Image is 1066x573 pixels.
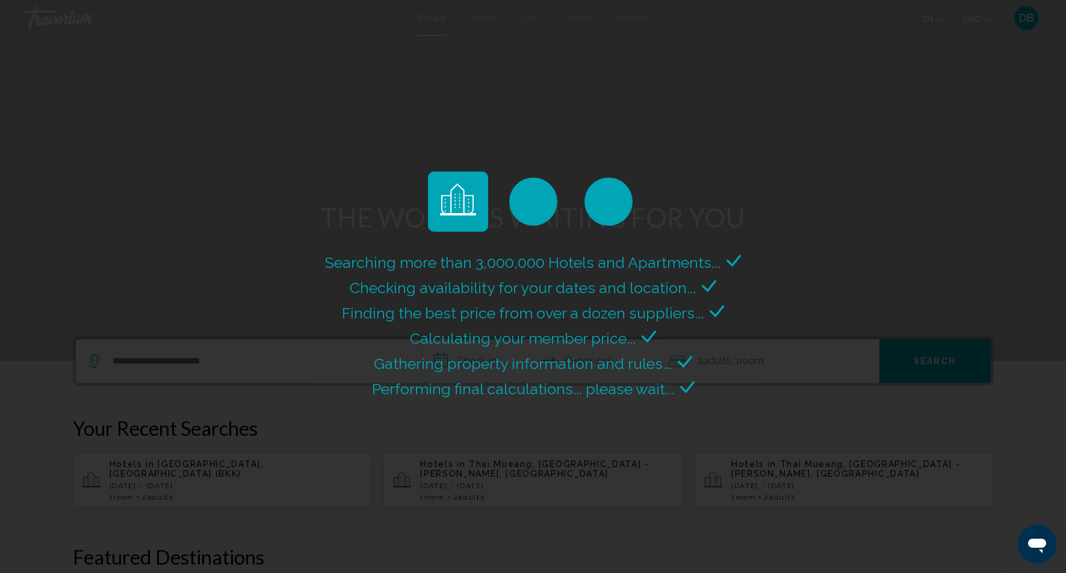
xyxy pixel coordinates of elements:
[350,279,696,297] span: Checking availability for your dates and location...
[374,355,672,373] span: Gathering property information and rules...
[410,329,636,347] span: Calculating your member price...
[325,253,720,271] span: Searching more than 3,000,000 Hotels and Apartments...
[342,304,704,322] span: Finding the best price from over a dozen suppliers...
[1018,525,1056,563] iframe: Button to launch messaging window
[372,380,674,398] span: Performing final calculations... please wait...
